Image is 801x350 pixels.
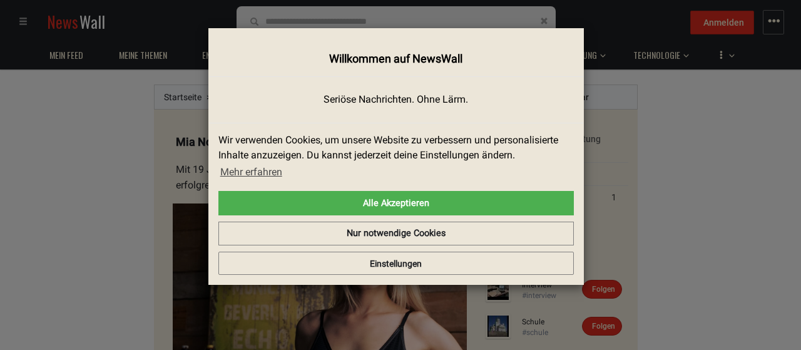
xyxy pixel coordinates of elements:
button: Einstellungen [218,252,574,275]
a: allow cookies [218,191,574,216]
h4: Willkommen auf NewsWall [218,51,574,67]
a: deny cookies [218,222,574,245]
p: Seriöse Nachrichten. Ohne Lärm. [218,93,574,107]
span: Wir verwenden Cookies, um unsere Website zu verbessern und personalisierte Inhalte anzuzeigen. Du... [218,133,564,182]
a: learn more about cookies [218,163,284,182]
div: cookieconsent [218,133,574,245]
